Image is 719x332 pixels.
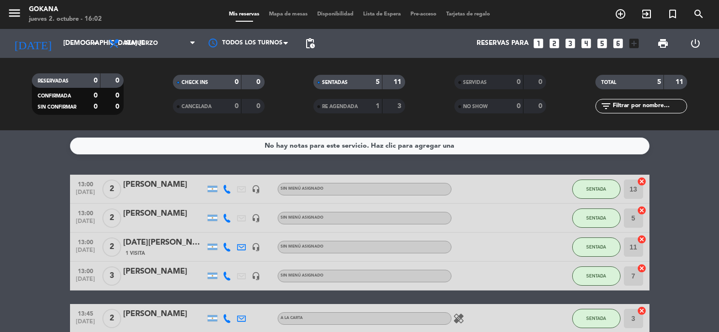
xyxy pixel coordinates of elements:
[596,37,608,50] i: looks_5
[73,276,98,287] span: [DATE]
[637,177,647,186] i: cancel
[115,103,121,110] strong: 0
[281,274,324,277] span: Sin menú asignado
[7,33,58,54] i: [DATE]
[102,180,121,199] span: 2
[358,12,406,17] span: Lista de Espera
[667,8,678,20] i: turned_in_not
[29,5,102,14] div: GOKANA
[600,100,612,112] i: filter_list
[94,103,98,110] strong: 0
[463,104,488,109] span: NO SHOW
[394,79,403,85] strong: 11
[102,309,121,328] span: 2
[637,235,647,244] i: cancel
[252,243,260,251] i: headset_mic
[73,218,98,229] span: [DATE]
[657,79,661,85] strong: 5
[322,80,348,85] span: SENTADAS
[517,79,521,85] strong: 0
[38,105,76,110] span: SIN CONFIRMAR
[586,244,606,249] span: SENTADA
[73,307,98,318] span: 13:45
[281,187,324,191] span: Sin menú asignado
[7,6,22,24] button: menu
[182,80,208,85] span: CHECK INS
[123,308,205,320] div: [PERSON_NAME]
[679,29,712,58] div: LOG OUT
[73,178,98,189] span: 13:00
[690,38,701,49] i: power_settings_new
[123,265,205,278] div: [PERSON_NAME]
[102,266,121,286] span: 3
[572,208,620,228] button: SENTADA
[612,37,624,50] i: looks_6
[94,92,98,99] strong: 0
[676,79,685,85] strong: 11
[538,103,544,110] strong: 0
[182,104,211,109] span: CANCELADA
[463,80,487,85] span: SERVIDAS
[657,38,669,49] span: print
[73,207,98,218] span: 13:00
[90,38,101,49] i: arrow_drop_down
[38,79,69,83] span: RESERVADAS
[73,189,98,200] span: [DATE]
[123,207,205,220] div: [PERSON_NAME]
[376,79,380,85] strong: 5
[312,12,358,17] span: Disponibilidad
[252,272,260,280] i: headset_mic
[73,318,98,330] span: [DATE]
[441,12,495,17] span: Tarjetas de regalo
[94,77,98,84] strong: 0
[256,79,262,85] strong: 0
[123,179,205,191] div: [PERSON_NAME]
[264,12,312,17] span: Mapa de mesas
[224,12,264,17] span: Mis reservas
[615,8,626,20] i: add_circle_outline
[628,37,640,50] i: add_box
[406,12,441,17] span: Pre-acceso
[102,237,121,257] span: 2
[586,273,606,278] span: SENTADA
[572,309,620,328] button: SENTADA
[281,316,303,320] span: A LA CARTA
[115,77,121,84] strong: 0
[586,316,606,321] span: SENTADA
[38,94,71,98] span: CONFIRMADA
[572,180,620,199] button: SENTADA
[102,208,121,228] span: 2
[322,104,358,109] span: RE AGENDADA
[126,249,145,257] span: 1 Visita
[612,101,687,111] input: Filtrar por nombre...
[564,37,577,50] i: looks_3
[265,140,454,152] div: No hay notas para este servicio. Haz clic para agregar una
[376,103,380,110] strong: 1
[572,237,620,257] button: SENTADA
[586,215,606,221] span: SENTADA
[7,6,22,20] i: menu
[397,103,403,110] strong: 3
[532,37,545,50] i: looks_one
[235,79,239,85] strong: 0
[548,37,561,50] i: looks_two
[281,245,324,249] span: Sin menú asignado
[517,103,521,110] strong: 0
[73,236,98,247] span: 13:00
[304,38,316,49] span: pending_actions
[641,8,652,20] i: exit_to_app
[453,313,465,324] i: healing
[256,103,262,110] strong: 0
[29,14,102,24] div: jueves 2. octubre - 16:02
[637,263,647,273] i: cancel
[115,92,121,99] strong: 0
[538,79,544,85] strong: 0
[281,216,324,220] span: Sin menú asignado
[693,8,705,20] i: search
[601,80,616,85] span: TOTAL
[73,247,98,258] span: [DATE]
[252,185,260,194] i: headset_mic
[125,40,158,47] span: Almuerzo
[637,206,647,215] i: cancel
[252,214,260,222] i: headset_mic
